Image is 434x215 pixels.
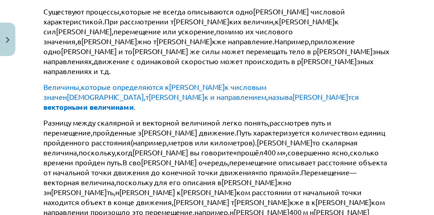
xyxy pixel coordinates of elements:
[249,7,253,16] br-fixation: о
[264,27,272,36] br-fixation: сл
[137,56,146,65] br-fixation: од
[72,102,88,112] br-edge: ыми
[43,82,52,91] br-fixation: Ве
[327,118,331,127] br-fixation: и
[148,27,161,36] br-edge: ние
[122,27,130,36] br-fixation: ре
[311,7,319,16] br-fixation: чи
[156,37,212,46] br-fixation: [PERSON_NAME]
[127,17,135,26] br-fixation: сс
[43,92,51,101] br-fixation: зн
[70,82,79,91] br-edge: ны
[233,17,238,26] br-fixation: и
[198,56,206,65] br-fixation: ос
[121,82,129,91] br-fixation: ре
[162,56,166,65] br-fixation: о
[253,56,262,65] br-fixation: ои
[284,118,294,127] br-fixation: мо
[102,56,113,65] br-fixation: иж
[256,82,266,91] br-edge: ым
[214,47,220,56] br-edge: ы
[213,7,223,16] br-fixation: аю
[88,118,92,127] br-fixation: д
[228,37,236,46] br-fixation: на
[187,7,196,16] br-fixation: оп
[59,37,67,46] br-fixation: ен
[43,7,389,75] br-span: , . , , , , . , , . .
[268,92,276,101] br-fixation: на
[196,7,204,16] br-fixation: ис
[61,7,68,16] br-fixation: ст
[220,56,225,65] br-fixation: м
[224,92,232,101] br-fixation: пр
[104,66,109,75] br-fixation: д
[237,47,241,56] br-fixation: е
[113,118,121,127] br-fixation: яр
[262,47,271,56] br-fixation: ме
[318,118,321,127] br-fixation: т
[223,7,234,16] br-edge: тся
[135,17,144,26] br-fixation: мо
[193,27,202,36] br-fixation: ре
[137,37,143,46] br-fixation: ж
[118,128,123,137] br-fixation: н
[43,27,47,36] br-fixation: с
[138,82,146,91] br-fixation: ля
[189,118,198,127] br-fixation: ли
[146,82,163,91] br-edge: ются
[136,118,141,127] br-fixation: и
[67,66,75,75] br-fixation: ле
[144,17,151,26] br-fixation: тр
[110,7,119,16] br-edge: сы
[165,82,169,91] br-fixation: к
[336,7,345,16] br-edge: ой
[151,118,158,127] br-fixation: кт
[147,37,151,46] br-edge: о
[66,17,78,26] br-fixation: ери
[72,7,84,16] br-edge: уют
[43,37,51,46] br-fixation: зн
[225,82,229,91] br-fixation: к
[205,47,210,56] br-fixation: и
[185,27,193,36] br-fixation: ко
[222,47,226,56] br-fixation: м
[236,37,244,46] br-fixation: пр
[75,66,92,75] br-edge: ниях
[90,82,97,91] br-fixation: то
[202,47,205,56] br-fixation: с
[236,56,240,65] br-fixation: е
[149,92,204,101] br-fixation: [PERSON_NAME]
[238,17,241,26] br-edge: х
[206,56,218,65] br-edge: тью
[327,7,336,16] br-fixation: ов
[57,47,61,56] br-fixation: о
[73,118,78,127] br-fixation: м
[275,17,279,26] br-fixation: к
[103,7,110,16] br-fixation: ес
[292,92,348,101] br-fixation: [PERSON_NAME]
[166,118,179,127] br-edge: ной
[231,118,234,127] br-fixation: г
[107,102,115,112] br-fixation: чи
[101,82,111,91] br-edge: ые
[113,82,121,91] br-fixation: оп
[104,17,109,26] br-fixation: П
[68,7,72,16] br-fixation: в
[68,102,72,112] br-fixation: н
[118,47,123,56] br-fixation: и
[121,118,134,127] br-edge: ной
[134,102,136,111] font: .
[98,102,107,112] br-fixation: ли
[59,102,68,112] br-fixation: ор
[61,47,117,56] br-edge: [PERSON_NAME]
[51,37,59,46] br-fixation: ач
[94,66,98,75] br-fixation: и
[311,37,319,46] br-fixation: пр
[248,118,253,127] br-fixation: о
[101,128,110,137] br-fixation: ой
[43,118,385,157] br-span: , , . ( , ). , , « 400
[52,82,61,91] br-fixation: ли
[52,47,57,56] br-fixation: н
[232,92,240,101] br-fixation: ав
[153,7,157,16] br-fixation: н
